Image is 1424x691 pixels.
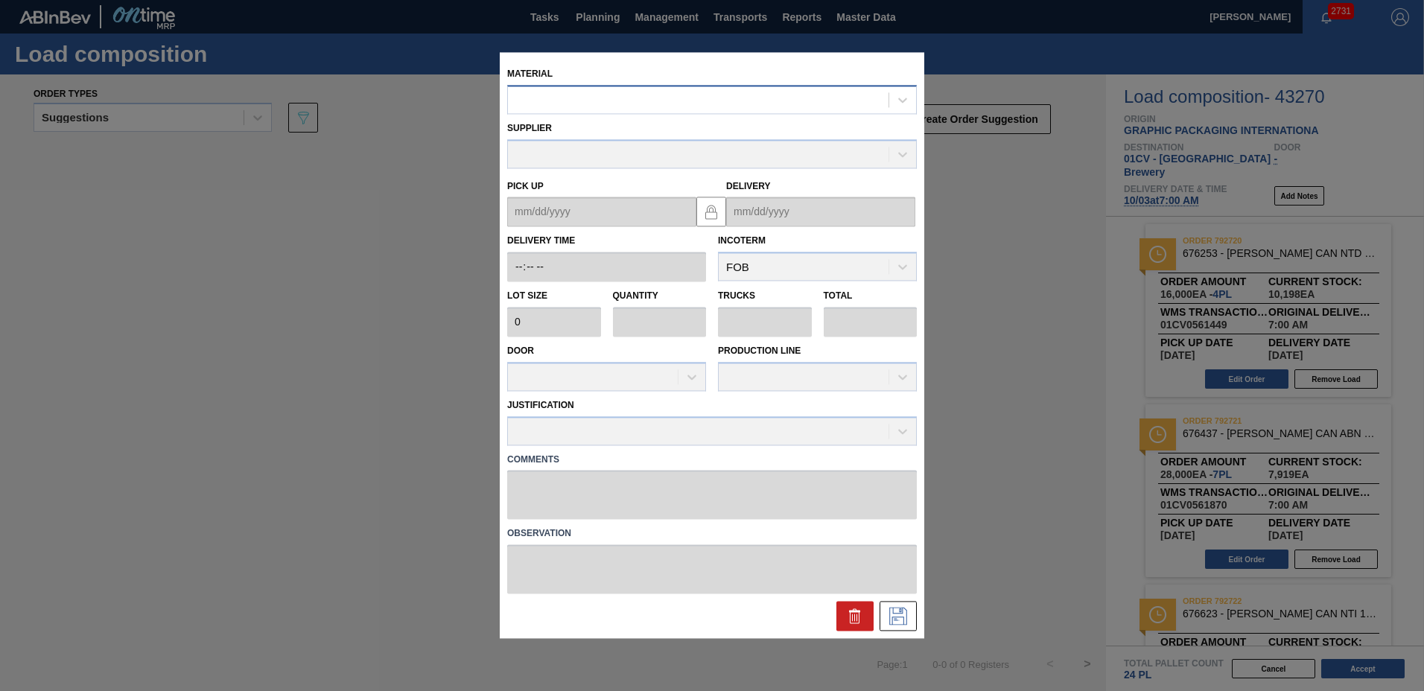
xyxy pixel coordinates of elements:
[507,523,917,545] label: Observation
[718,291,755,302] label: Trucks
[507,400,574,410] label: Justification
[613,291,658,302] label: Quantity
[726,197,915,227] input: mm/dd/yyyy
[836,602,874,631] div: Delete Suggestion
[696,197,726,226] button: locked
[824,291,853,302] label: Total
[507,123,552,133] label: Supplier
[507,181,544,191] label: Pick up
[702,203,720,220] img: locked
[507,197,696,227] input: mm/dd/yyyy
[507,345,534,356] label: Door
[880,602,917,631] div: Save Suggestion
[507,449,917,471] label: Comments
[726,181,771,191] label: Delivery
[718,345,801,356] label: Production Line
[507,69,553,79] label: Material
[507,286,601,308] label: Lot size
[718,236,766,246] label: Incoterm
[507,231,706,252] label: Delivery Time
